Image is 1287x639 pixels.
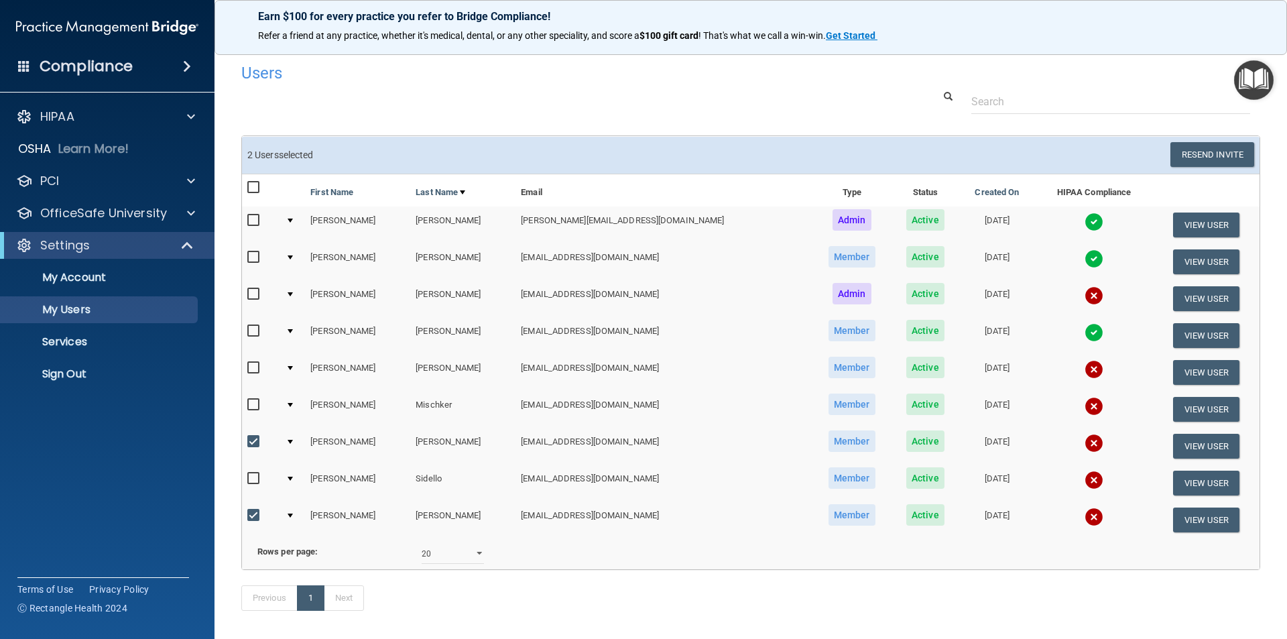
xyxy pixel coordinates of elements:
[515,354,812,391] td: [EMAIL_ADDRESS][DOMAIN_NAME]
[639,30,698,41] strong: $100 gift card
[17,601,127,615] span: Ⓒ Rectangle Health 2024
[305,317,410,354] td: [PERSON_NAME]
[833,283,871,304] span: Admin
[305,207,410,243] td: [PERSON_NAME]
[16,205,195,221] a: OfficeSafe University
[833,209,871,231] span: Admin
[40,57,133,76] h4: Compliance
[1173,508,1239,532] button: View User
[17,583,73,596] a: Terms of Use
[515,280,812,317] td: [EMAIL_ADDRESS][DOMAIN_NAME]
[812,174,892,207] th: Type
[959,502,1036,538] td: [DATE]
[1085,397,1103,416] img: cross.ca9f0e7f.svg
[258,10,1243,23] p: Earn $100 for every practice you refer to Bridge Compliance!
[515,207,812,243] td: [PERSON_NAME][EMAIL_ADDRESS][DOMAIN_NAME]
[9,303,192,316] p: My Users
[305,354,410,391] td: [PERSON_NAME]
[1173,397,1239,422] button: View User
[410,243,515,280] td: [PERSON_NAME]
[1085,249,1103,268] img: tick.e7d51cea.svg
[1173,249,1239,274] button: View User
[1085,360,1103,379] img: cross.ca9f0e7f.svg
[410,354,515,391] td: [PERSON_NAME]
[515,317,812,354] td: [EMAIL_ADDRESS][DOMAIN_NAME]
[906,209,944,231] span: Active
[515,391,812,428] td: [EMAIL_ADDRESS][DOMAIN_NAME]
[247,150,741,160] h6: 2 User selected
[826,30,877,41] a: Get Started
[959,243,1036,280] td: [DATE]
[892,174,959,207] th: Status
[906,430,944,452] span: Active
[1173,471,1239,496] button: View User
[297,585,324,611] a: 1
[829,357,875,378] span: Member
[305,428,410,465] td: [PERSON_NAME]
[959,465,1036,502] td: [DATE]
[829,430,875,452] span: Member
[906,504,944,526] span: Active
[959,354,1036,391] td: [DATE]
[18,141,52,157] p: OSHA
[1085,434,1103,453] img: cross.ca9f0e7f.svg
[698,30,826,41] span: ! That's what we call a win-win.
[906,320,944,341] span: Active
[971,89,1250,114] input: Search
[515,428,812,465] td: [EMAIL_ADDRESS][DOMAIN_NAME]
[9,271,192,284] p: My Account
[9,335,192,349] p: Services
[1085,213,1103,231] img: tick.e7d51cea.svg
[959,207,1036,243] td: [DATE]
[305,280,410,317] td: [PERSON_NAME]
[829,246,875,268] span: Member
[515,465,812,502] td: [EMAIL_ADDRESS][DOMAIN_NAME]
[1035,174,1152,207] th: HIPAA Compliance
[241,64,827,82] h4: Users
[515,502,812,538] td: [EMAIL_ADDRESS][DOMAIN_NAME]
[410,502,515,538] td: [PERSON_NAME]
[829,394,875,415] span: Member
[906,246,944,268] span: Active
[40,173,59,189] p: PCI
[40,237,90,253] p: Settings
[410,207,515,243] td: [PERSON_NAME]
[1085,471,1103,489] img: cross.ca9f0e7f.svg
[1173,323,1239,348] button: View User
[305,465,410,502] td: [PERSON_NAME]
[975,184,1019,200] a: Created On
[959,428,1036,465] td: [DATE]
[89,583,149,596] a: Privacy Policy
[16,14,198,41] img: PMB logo
[1170,142,1254,167] button: Resend Invite
[16,237,194,253] a: Settings
[16,173,195,189] a: PCI
[906,357,944,378] span: Active
[959,391,1036,428] td: [DATE]
[515,243,812,280] td: [EMAIL_ADDRESS][DOMAIN_NAME]
[906,394,944,415] span: Active
[1085,323,1103,342] img: tick.e7d51cea.svg
[310,184,353,200] a: First Name
[410,428,515,465] td: [PERSON_NAME]
[906,283,944,304] span: Active
[305,502,410,538] td: [PERSON_NAME]
[241,585,298,611] a: Previous
[410,317,515,354] td: [PERSON_NAME]
[305,391,410,428] td: [PERSON_NAME]
[1173,360,1239,385] button: View User
[257,546,318,557] b: Rows per page:
[1234,60,1274,100] button: Open Resource Center
[305,243,410,280] td: [PERSON_NAME]
[58,141,129,157] p: Learn More!
[1173,434,1239,459] button: View User
[959,317,1036,354] td: [DATE]
[40,109,74,125] p: HIPAA
[515,174,812,207] th: Email
[324,585,364,611] a: Next
[829,467,875,489] span: Member
[9,367,192,381] p: Sign Out
[410,280,515,317] td: [PERSON_NAME]
[16,109,195,125] a: HIPAA
[410,465,515,502] td: Sidello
